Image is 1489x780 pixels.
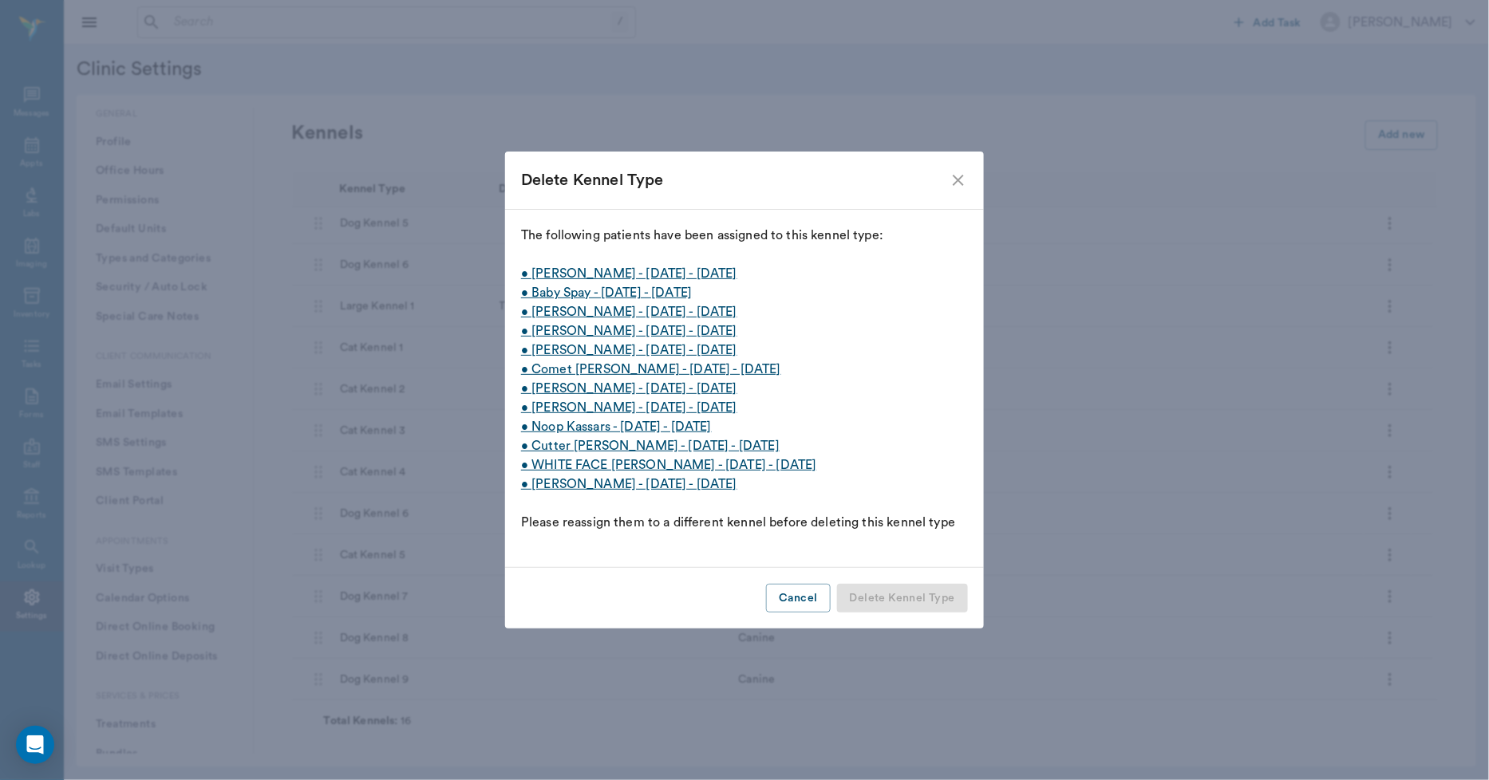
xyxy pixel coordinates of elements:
p: The following patients have been assigned to this kennel type: [521,226,955,245]
p: • WHITE FACE [PERSON_NAME] - [DATE] - [DATE] [521,455,955,475]
div: Open Intercom Messenger [16,726,54,764]
p: • Cutter [PERSON_NAME] - [DATE] - [DATE] [521,436,955,455]
p: Please reassign them to a different kennel before deleting this kennel type [521,513,955,532]
p: • Baby Spay - [DATE] - [DATE] [521,283,955,302]
button: Cancel [766,584,830,613]
p: • [PERSON_NAME] - [DATE] - [DATE] [521,264,955,283]
p: • [PERSON_NAME] - [DATE] - [DATE] [521,398,955,417]
p: • Comet [PERSON_NAME] - [DATE] - [DATE] [521,360,955,379]
p: • [PERSON_NAME] - [DATE] - [DATE] [521,321,955,341]
p: • [PERSON_NAME] - [DATE] - [DATE] [521,475,955,494]
div: Delete Kennel Type [521,167,949,193]
p: • [PERSON_NAME] - [DATE] - [DATE] [521,379,955,398]
p: • [PERSON_NAME] - [DATE] - [DATE] [521,341,955,360]
p: • Noop Kassars - [DATE] - [DATE] [521,417,955,436]
button: close [949,171,968,190]
p: • [PERSON_NAME] - [DATE] - [DATE] [521,302,955,321]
